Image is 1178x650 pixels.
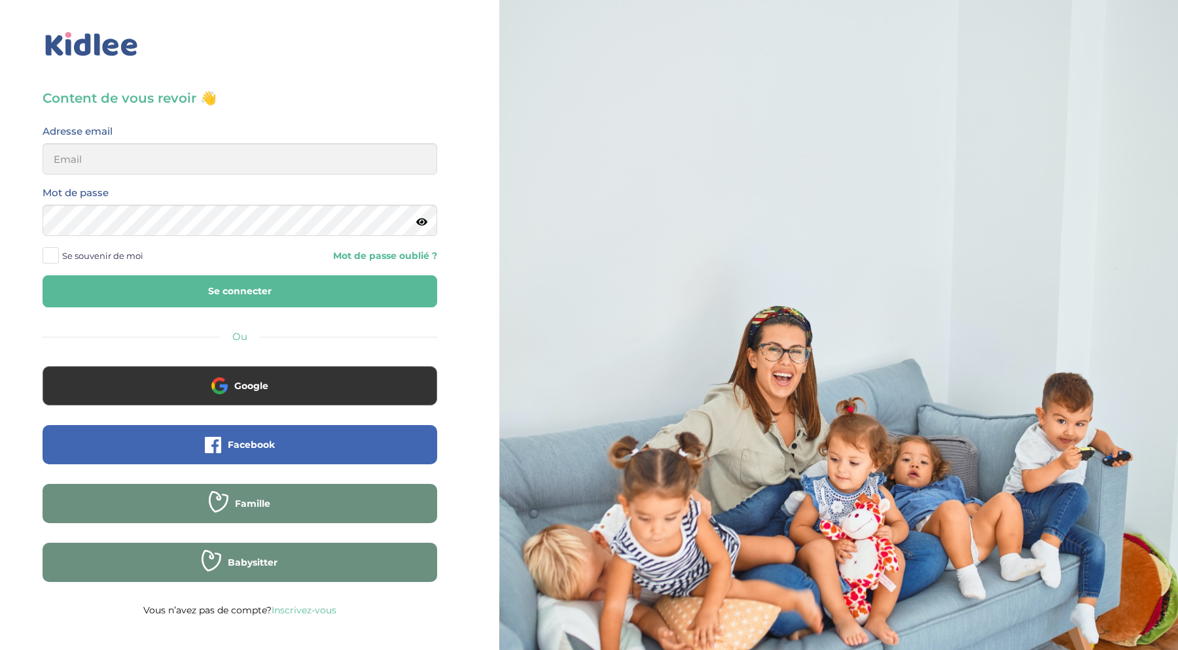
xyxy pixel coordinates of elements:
[249,250,437,262] a: Mot de passe oublié ?
[62,247,143,264] span: Se souvenir de moi
[43,484,437,523] button: Famille
[43,425,437,464] button: Facebook
[43,543,437,582] button: Babysitter
[232,330,247,343] span: Ou
[43,506,437,519] a: Famille
[211,377,228,394] img: google.png
[43,366,437,405] button: Google
[43,29,141,60] img: logo_kidlee_bleu
[235,497,270,510] span: Famille
[43,388,437,401] a: Google
[43,565,437,577] a: Babysitter
[228,556,277,569] span: Babysitter
[43,123,113,140] label: Adresse email
[228,438,275,451] span: Facebook
[234,379,268,392] span: Google
[43,143,437,175] input: Email
[272,604,336,616] a: Inscrivez-vous
[43,447,437,460] a: Facebook
[43,275,437,307] button: Se connecter
[205,437,221,453] img: facebook.png
[43,602,437,619] p: Vous n’avez pas de compte?
[43,89,437,107] h3: Content de vous revoir 👋
[43,184,109,201] label: Mot de passe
